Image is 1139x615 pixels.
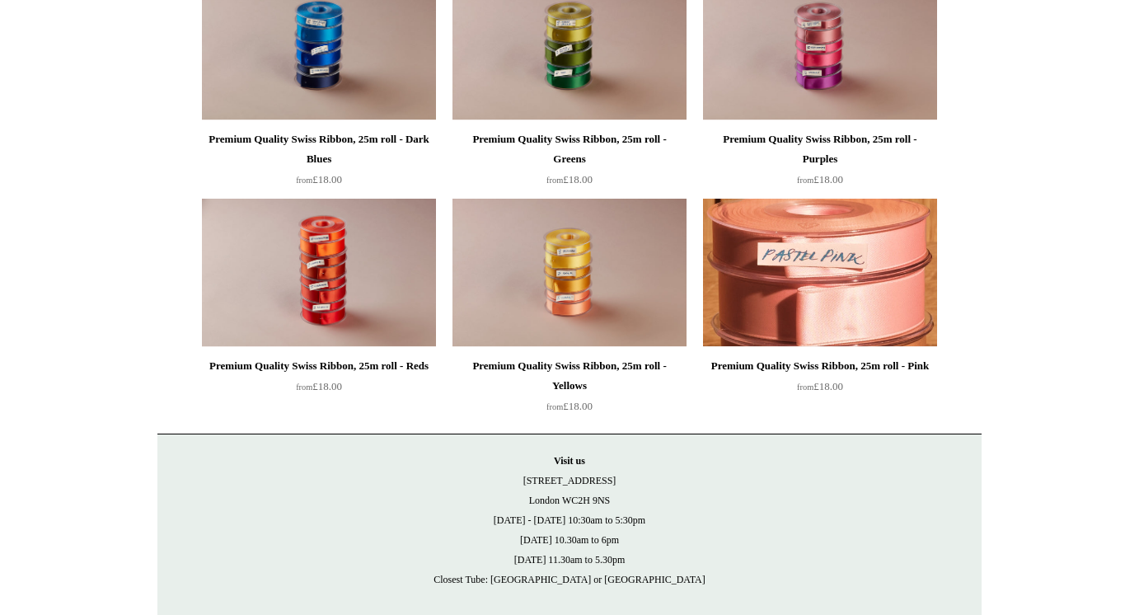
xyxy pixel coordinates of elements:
span: from [546,176,563,185]
span: from [296,176,312,185]
span: from [546,402,563,411]
div: Premium Quality Swiss Ribbon, 25m roll - Reds [206,356,432,376]
div: Premium Quality Swiss Ribbon, 25m roll - Purples [707,129,933,169]
a: Premium Quality Swiss Ribbon, 25m roll - Yellows from£18.00 [452,356,687,424]
a: Premium Quality Swiss Ribbon, 25m roll - Yellows Premium Quality Swiss Ribbon, 25m roll - Yellows [452,199,687,347]
div: Premium Quality Swiss Ribbon, 25m roll - Dark Blues [206,129,432,169]
img: Premium Quality Swiss Ribbon, 25m roll - Reds [202,199,436,347]
a: Premium Quality Swiss Ribbon, 25m roll - Dark Blues from£18.00 [202,129,436,197]
span: £18.00 [546,173,593,185]
span: from [797,383,813,392]
div: Premium Quality Swiss Ribbon, 25m roll - Greens [457,129,682,169]
div: Premium Quality Swiss Ribbon, 25m roll - Yellows [457,356,682,396]
span: £18.00 [296,173,342,185]
span: £18.00 [797,380,843,392]
a: Premium Quality Swiss Ribbon, 25m roll - Pink Premium Quality Swiss Ribbon, 25m roll - Pink [703,199,937,347]
img: Premium Quality Swiss Ribbon, 25m roll - Pink [703,199,937,347]
div: Premium Quality Swiss Ribbon, 25m roll - Pink [707,356,933,376]
a: Premium Quality Swiss Ribbon, 25m roll - Reds from£18.00 [202,356,436,424]
a: Premium Quality Swiss Ribbon, 25m roll - Greens from£18.00 [452,129,687,197]
span: £18.00 [546,400,593,412]
a: Premium Quality Swiss Ribbon, 25m roll - Pink from£18.00 [703,356,937,424]
span: £18.00 [797,173,843,185]
img: Premium Quality Swiss Ribbon, 25m roll - Yellows [452,199,687,347]
span: £18.00 [296,380,342,392]
strong: Visit us [554,455,585,467]
span: from [296,383,312,392]
span: from [797,176,813,185]
a: Premium Quality Swiss Ribbon, 25m roll - Reds Premium Quality Swiss Ribbon, 25m roll - Reds [202,199,436,347]
a: Premium Quality Swiss Ribbon, 25m roll - Purples from£18.00 [703,129,937,197]
p: [STREET_ADDRESS] London WC2H 9NS [DATE] - [DATE] 10:30am to 5:30pm [DATE] 10.30am to 6pm [DATE] 1... [174,451,965,589]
